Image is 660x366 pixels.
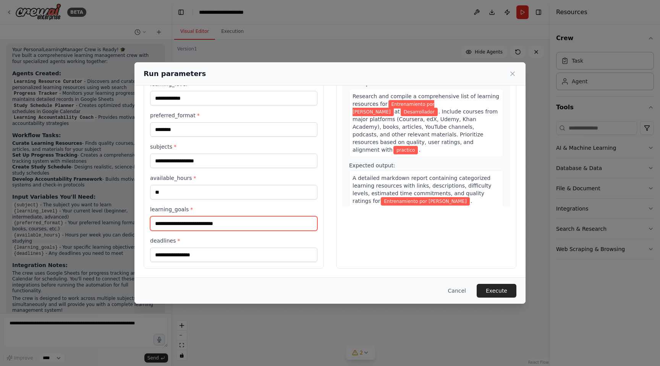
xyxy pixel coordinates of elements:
[349,162,395,168] span: Expected output:
[401,108,438,116] span: Variable: learning_level
[144,68,206,79] h2: Run parameters
[353,175,492,204] span: A detailed markdown report containing categorized learning resources with links, descriptions, di...
[150,112,317,119] label: preferred_format
[150,174,317,182] label: available_hours
[395,109,400,115] span: at
[150,237,317,245] label: deadlines
[442,284,472,298] button: Cancel
[349,81,381,87] span: Description:
[381,197,469,206] span: Variable: subject
[353,93,499,107] span: Research and compile a comprehensive list of learning resources for
[419,147,420,153] span: .
[393,146,418,154] span: Variable: preferred_format
[150,206,317,213] label: learning_goals
[150,143,317,151] label: subjects
[353,100,434,116] span: Variable: subject
[353,109,498,153] span: . Include courses from major platforms (Coursera, edX, Udemy, Khan Academy), books, articles, You...
[471,198,472,204] span: .
[477,284,516,298] button: Execute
